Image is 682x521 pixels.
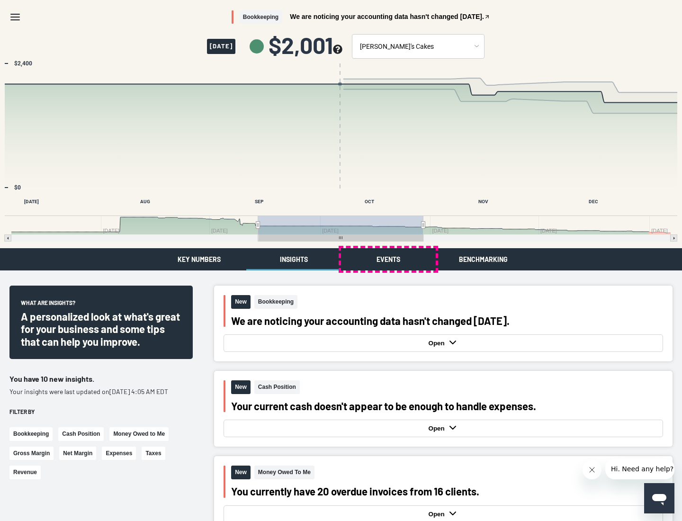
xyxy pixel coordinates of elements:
button: Cash Position [58,427,104,441]
text: NOV [478,199,488,204]
strong: Open [429,511,447,518]
span: What are insights? [21,299,75,310]
span: New [231,295,251,309]
span: We are noticing your accounting data hasn't changed [DATE]. [290,13,484,20]
button: BookkeepingWe are noticing your accounting data hasn't changed [DATE]. [232,10,490,24]
button: Revenue [9,466,41,479]
text: [DATE] [24,199,39,204]
span: Bookkeeping [254,295,297,309]
button: Expenses [102,447,136,460]
span: Cash Position [254,380,300,394]
text: OCT [365,199,374,204]
div: Your current cash doesn't appear to be enough to handle expenses. [231,400,663,412]
button: see more about your cashflow projection [333,45,342,55]
text: SEP [255,199,264,204]
text: AUG [140,199,150,204]
iframe: Message from company [605,458,674,479]
button: NewCash PositionYour current cash doesn't appear to be enough to handle expenses.Open [214,371,673,447]
text: $0 [14,184,21,191]
text: $2,400 [14,60,32,67]
p: Your insights were last updated on [DATE] 4:05 AM EDT [9,387,193,396]
button: Insights [246,248,341,270]
strong: Open [429,425,447,432]
span: Bookkeeping [239,10,282,24]
button: Taxes [142,447,165,460]
button: Key Numbers [152,248,246,270]
button: Benchmarking [436,248,530,270]
span: You have 10 new insights. [9,374,94,383]
button: Events [341,248,436,270]
span: New [231,466,251,479]
div: We are noticing your accounting data hasn't changed [DATE]. [231,314,663,327]
div: A personalized look at what's great for your business and some tips that can help you improve. [21,310,181,348]
button: Gross Margin [9,447,54,460]
button: Bookkeeping [9,427,53,441]
svg: Menu [9,11,21,23]
div: You currently have 20 overdue invoices from 16 clients. [231,485,663,497]
iframe: Close message [583,460,601,479]
button: Money Owed to Me [109,427,169,441]
strong: Open [429,340,447,347]
button: NewBookkeepingWe are noticing your accounting data hasn't changed [DATE].Open [214,286,673,361]
span: New [231,380,251,394]
iframe: Button to launch messaging window [644,483,674,513]
span: Money Owed To Me [254,466,314,479]
span: [DATE] [207,39,235,54]
span: $2,001 [269,34,342,56]
text: DEC [589,199,598,204]
button: Net Margin [59,447,96,460]
div: Filter by [9,408,193,416]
